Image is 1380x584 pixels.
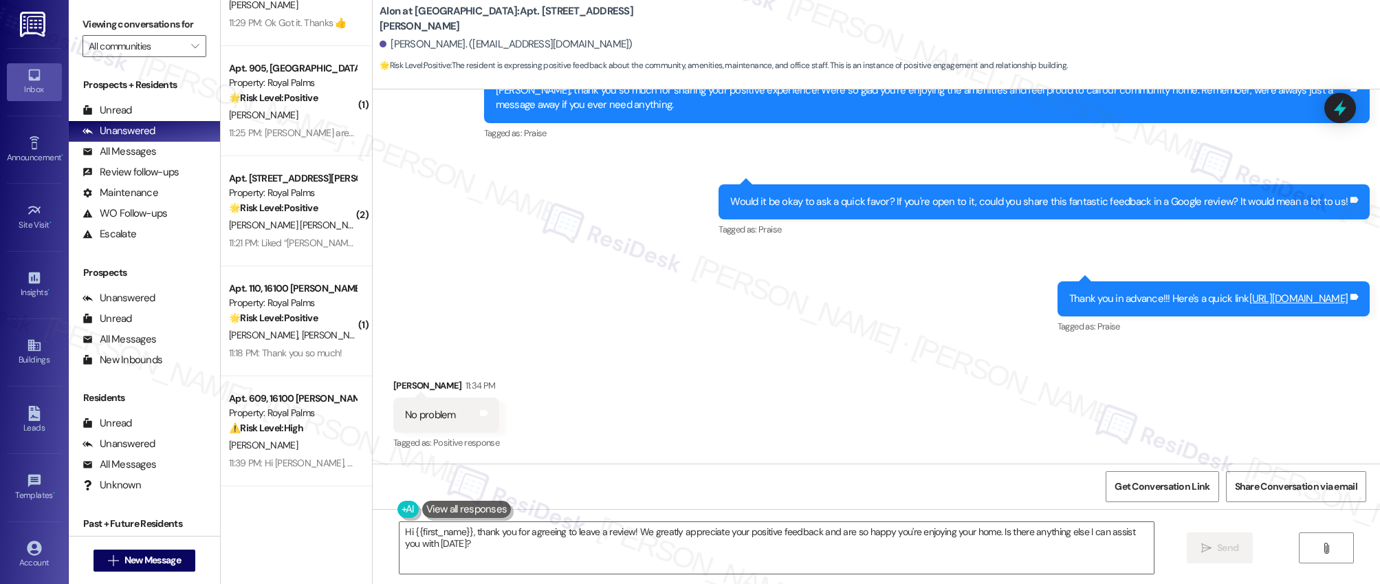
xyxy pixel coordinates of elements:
a: Buildings [7,334,62,371]
i:  [191,41,199,52]
div: Unread [83,312,132,326]
span: Send [1217,541,1238,555]
div: All Messages [83,144,156,159]
button: Get Conversation Link [1106,471,1218,502]
div: Tagged as: [393,433,499,453]
div: No problem [405,408,456,422]
div: Residents [69,391,220,405]
div: WO Follow-ups [83,206,167,221]
div: Unanswered [83,124,155,138]
span: [PERSON_NAME] [PERSON_NAME] [229,219,373,231]
i:  [1321,543,1331,554]
div: 11:39 PM: Hi [PERSON_NAME], we're here to help you. I understand your tub is still dripping, and ... [229,457,917,469]
div: Escalate [83,227,136,241]
a: Insights • [7,266,62,303]
div: Apt. 110, 16100 [PERSON_NAME] Pass [229,281,356,296]
div: Prospects + Residents [69,78,220,92]
span: • [53,488,55,498]
input: All communities [89,35,184,57]
span: • [61,151,63,160]
div: 11:25 PM: [PERSON_NAME] are you a real person? [229,127,424,139]
strong: 🌟 Risk Level: Positive [229,91,318,104]
span: [PERSON_NAME] [229,439,298,451]
div: Unread [83,416,132,431]
i:  [1201,543,1212,554]
div: Apt. 905, [GEOGRAPHIC_DATA][PERSON_NAME] [229,61,356,76]
span: Praise [758,224,781,235]
strong: 🌟 Risk Level: Positive [229,202,318,214]
a: Account [7,537,62,574]
textarea: Hi {{first_name}}, thank you for agreeing to leave a review! We greatly appreciate your positive ... [399,522,1154,574]
a: [URL][DOMAIN_NAME] [1249,292,1348,305]
div: Unanswered [83,437,155,451]
div: 11:18 PM: Thank you so much! [229,347,342,359]
span: New Message [124,553,181,567]
button: Send [1187,532,1253,563]
button: Share Conversation via email [1226,471,1366,502]
strong: 🌟 Risk Level: Positive [380,60,450,71]
div: [PERSON_NAME] [393,378,499,398]
b: Alon at [GEOGRAPHIC_DATA]: Apt. [STREET_ADDRESS][PERSON_NAME] [380,4,655,34]
div: All Messages [83,457,156,472]
span: Get Conversation Link [1115,479,1209,494]
span: Praise [1097,321,1120,332]
div: Tagged as: [1058,316,1370,336]
span: Positive response [433,437,499,448]
div: [PERSON_NAME]. ([EMAIL_ADDRESS][DOMAIN_NAME]) [380,37,633,52]
div: Unanswered [83,291,155,305]
a: Leads [7,402,62,439]
div: Property: Royal Palms [229,76,356,90]
div: Review follow-ups [83,165,179,180]
a: Site Visit • [7,199,62,236]
div: Maintenance [83,186,158,200]
div: Past + Future Residents [69,517,220,531]
a: Templates • [7,469,62,506]
a: Inbox [7,63,62,100]
div: 11:21 PM: Liked “[PERSON_NAME] (Royal Palms): Great news! You can now text me for maintenance iss... [229,237,1314,249]
span: [PERSON_NAME] [229,329,302,341]
strong: ⚠️ Risk Level: High [229,422,303,434]
span: : The resident is expressing positive feedback about the community, amenities, maintenance, and o... [380,58,1067,73]
span: Praise [524,127,547,139]
div: Property: Royal Palms [229,186,356,200]
div: Property: Royal Palms [229,296,356,310]
span: [PERSON_NAME] [229,109,298,121]
div: Would it be okay to ask a quick favor? If you're open to it, could you share this fantastic feedb... [730,195,1348,209]
span: [PERSON_NAME] [302,329,371,341]
label: Viewing conversations for [83,14,206,35]
div: Unread [83,103,132,118]
span: • [50,218,52,228]
span: Share Conversation via email [1235,479,1357,494]
div: [PERSON_NAME], thank you so much for sharing your positive experience! We're so glad you're enjoy... [496,83,1348,113]
div: Tagged as: [484,123,1370,143]
div: 11:29 PM: Ok Got it. Thanks 👍 [229,17,347,29]
span: • [47,285,50,295]
div: All Messages [83,332,156,347]
strong: 🌟 Risk Level: Positive [229,312,318,324]
div: Apt. [STREET_ADDRESS][PERSON_NAME] [229,171,356,186]
button: New Message [94,550,195,572]
div: New Inbounds [83,353,162,367]
img: ResiDesk Logo [20,12,48,37]
div: Tagged as: [719,219,1370,239]
div: 11:34 PM [462,378,496,393]
div: Thank you in advance!!! Here's a quick link [1069,292,1348,306]
i:  [108,555,118,566]
div: Unknown [83,478,141,493]
div: Prospects [69,266,220,280]
div: Apt. 609, 16100 [PERSON_NAME][GEOGRAPHIC_DATA] [229,391,356,406]
div: Property: Royal Palms [229,406,356,420]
